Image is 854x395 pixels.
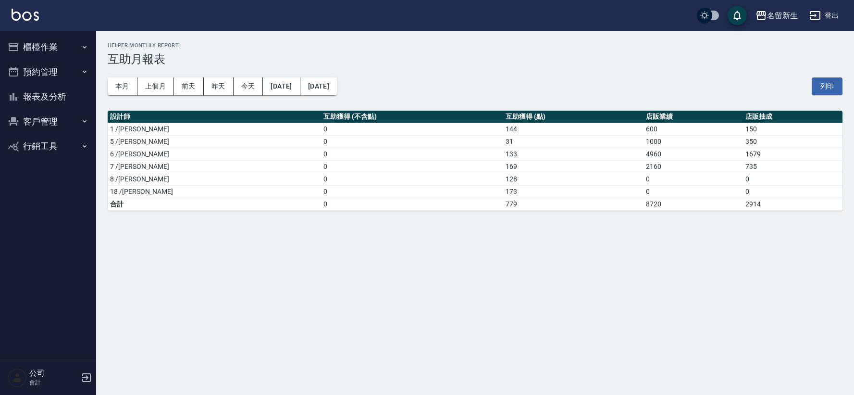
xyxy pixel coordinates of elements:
[4,60,92,85] button: 預約管理
[108,77,137,95] button: 本月
[321,123,503,135] td: 0
[644,173,743,185] td: 0
[137,77,174,95] button: 上個月
[503,123,643,135] td: 144
[29,378,78,387] p: 會計
[108,111,321,123] th: 設計師
[644,111,743,123] th: 店販業績
[321,198,503,210] td: 0
[321,185,503,198] td: 0
[204,77,234,95] button: 昨天
[4,84,92,109] button: 報表及分析
[321,111,503,123] th: 互助獲得 (不含點)
[108,173,321,185] td: 8 /[PERSON_NAME]
[644,198,743,210] td: 8720
[743,185,842,198] td: 0
[108,42,842,49] h2: Helper Monthly Report
[321,148,503,160] td: 0
[743,148,842,160] td: 1679
[812,77,842,95] button: 列印
[743,173,842,185] td: 0
[321,135,503,148] td: 0
[234,77,263,95] button: 今天
[728,6,747,25] button: save
[108,135,321,148] td: 5 /[PERSON_NAME]
[644,185,743,198] td: 0
[321,160,503,173] td: 0
[108,185,321,198] td: 18 /[PERSON_NAME]
[743,160,842,173] td: 735
[644,148,743,160] td: 4960
[108,148,321,160] td: 6 /[PERSON_NAME]
[4,35,92,60] button: 櫃檯作業
[108,160,321,173] td: 7 /[PERSON_NAME]
[503,135,643,148] td: 31
[108,123,321,135] td: 1 /[PERSON_NAME]
[321,173,503,185] td: 0
[752,6,802,25] button: 名留新生
[29,369,78,378] h5: 公司
[644,135,743,148] td: 1000
[743,135,842,148] td: 350
[503,173,643,185] td: 128
[108,52,842,66] h3: 互助月報表
[108,111,842,211] table: a dense table
[743,198,842,210] td: 2914
[767,10,798,22] div: 名留新生
[503,160,643,173] td: 169
[174,77,204,95] button: 前天
[805,7,842,25] button: 登出
[503,148,643,160] td: 133
[644,123,743,135] td: 600
[263,77,300,95] button: [DATE]
[12,9,39,21] img: Logo
[503,198,643,210] td: 779
[108,198,321,210] td: 合計
[644,160,743,173] td: 2160
[4,109,92,134] button: 客戶管理
[8,368,27,387] img: Person
[503,111,643,123] th: 互助獲得 (點)
[503,185,643,198] td: 173
[743,123,842,135] td: 150
[300,77,337,95] button: [DATE]
[743,111,842,123] th: 店販抽成
[4,134,92,159] button: 行銷工具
